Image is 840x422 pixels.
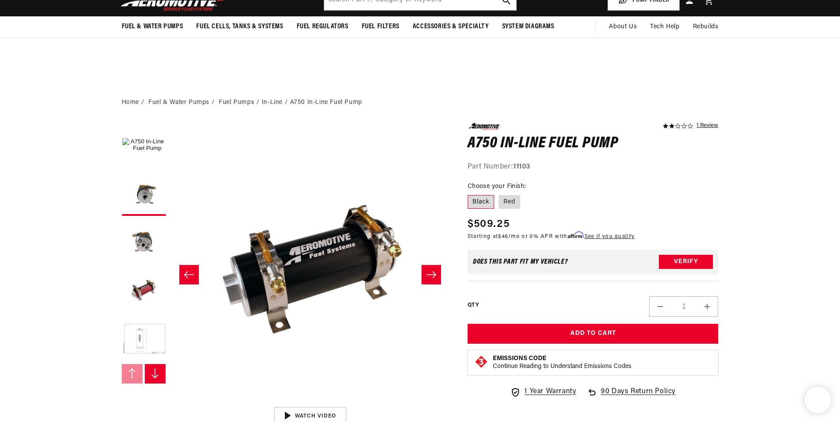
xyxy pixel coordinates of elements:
button: Load image 5 in gallery view [122,318,166,362]
div: Does This part fit My vehicle? [473,258,568,265]
span: Fuel Filters [362,22,399,31]
button: Slide right [422,265,441,284]
summary: Fuel & Water Pumps [115,16,190,37]
p: Continue Reading to Understand Emissions Codes [493,363,631,371]
nav: breadcrumbs [122,98,719,107]
button: Verify [659,255,713,269]
span: About Us [609,23,637,30]
a: Fuel Pumps [219,98,254,107]
a: Home [122,98,139,107]
a: 1 reviews [697,123,718,129]
summary: Tech Help [643,16,686,38]
strong: 11103 [513,163,530,170]
button: Slide right [145,364,166,384]
summary: Fuel Filters [355,16,406,37]
span: Rebuilds [693,22,719,32]
span: 1 Year Warranty [524,386,576,398]
a: About Us [602,16,643,38]
summary: Rebuilds [686,16,725,38]
div: Part Number: [468,161,719,173]
button: Add to Cart [468,324,719,344]
span: Fuel Regulators [297,22,348,31]
strong: Emissions Code [493,355,546,362]
a: 1 Year Warranty [510,386,576,398]
summary: Fuel Cells, Tanks & Systems [190,16,290,37]
span: $46 [498,234,508,239]
button: Emissions CodeContinue Reading to Understand Emissions Codes [493,355,631,371]
p: Starting at /mo or 0% APR with . [468,232,635,241]
button: Load image 2 in gallery view [122,172,166,216]
span: Fuel & Water Pumps [122,22,183,31]
span: Fuel Cells, Tanks & Systems [196,22,283,31]
a: 90 Days Return Policy [587,386,676,407]
span: $509.25 [468,216,510,232]
button: Load image 3 in gallery view [122,220,166,265]
li: In-Line [262,98,290,107]
button: Slide left [179,265,199,284]
img: Emissions code [474,355,488,369]
legend: Choose your Finish: [468,182,527,191]
button: Load image 4 in gallery view [122,269,166,313]
span: System Diagrams [502,22,554,31]
button: Load image 1 in gallery view [122,123,166,167]
summary: Fuel Regulators [290,16,355,37]
label: Red [499,195,520,209]
button: Slide left [122,364,143,384]
summary: Accessories & Specialty [406,16,495,37]
span: Accessories & Specialty [413,22,489,31]
span: 90 Days Return Policy [601,386,676,407]
h1: A750 In-Line Fuel Pump [468,137,719,151]
a: See if you qualify - Learn more about Affirm Financing (opens in modal) [585,234,635,239]
label: Black [468,195,494,209]
summary: System Diagrams [495,16,561,37]
label: QTY [468,302,479,309]
li: A750 In-Line Fuel Pump [290,98,362,107]
span: Affirm [568,232,583,238]
a: Fuel & Water Pumps [148,98,209,107]
span: Tech Help [650,22,679,32]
